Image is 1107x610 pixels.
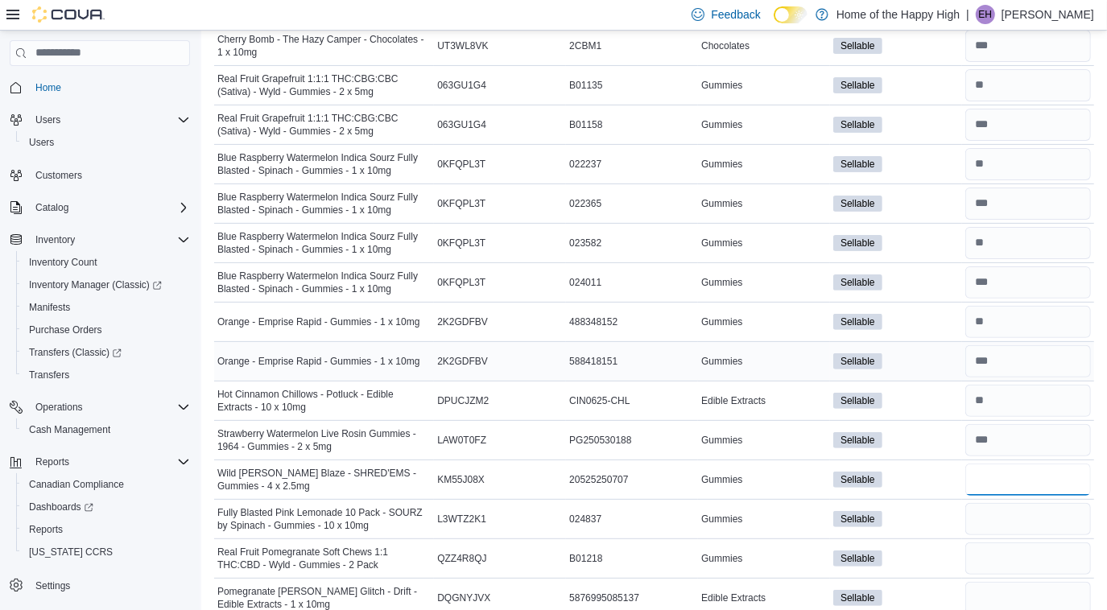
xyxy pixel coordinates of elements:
span: Canadian Compliance [23,475,190,494]
span: Sellable [833,77,882,93]
span: Orange - Emprise Rapid - Gummies - 1 x 10mg [217,315,419,328]
a: Cash Management [23,420,117,439]
span: Sellable [841,354,875,369]
span: Reports [35,455,69,468]
a: Customers [29,166,89,185]
span: Blue Raspberry Watermelon Indica Sourz Fully Blasted - Spinach - Gummies - 1 x 10mg [217,230,431,256]
button: Inventory [3,229,196,251]
span: Customers [35,169,82,182]
span: DQGNYJVX [437,591,490,604]
span: Manifests [29,301,70,314]
span: 2K2GDFBV [437,355,488,368]
a: Transfers [23,365,76,385]
span: Hot Cinnamon Chillows - Potluck - Edible Extracts - 10 x 10mg [217,388,431,414]
button: Home [3,76,196,99]
span: Dark Mode [774,23,774,24]
span: Dashboards [29,501,93,513]
a: Inventory Manager (Classic) [23,275,168,295]
span: Gummies [701,473,742,486]
a: Users [23,133,60,152]
span: Washington CCRS [23,542,190,562]
button: Inventory Count [16,251,196,274]
span: 0KFQPL3T [437,237,485,249]
span: 0KFQPL3T [437,158,485,171]
div: B01135 [566,76,698,95]
span: Transfers (Classic) [29,346,122,359]
span: 2K2GDFBV [437,315,488,328]
span: Manifests [23,298,190,317]
span: Sellable [833,353,882,369]
span: Inventory [29,230,190,249]
span: Sellable [841,394,875,408]
span: Users [23,133,190,152]
button: Reports [16,518,196,541]
span: Gummies [701,355,742,368]
span: Home [35,81,61,94]
div: 023582 [566,233,698,253]
span: Orange - Emprise Rapid - Gummies - 1 x 10mg [217,355,419,368]
a: Inventory Manager (Classic) [16,274,196,296]
a: Transfers (Classic) [16,341,196,364]
span: Sellable [833,590,882,606]
p: | [966,5,969,24]
span: Sellable [841,512,875,526]
p: Home of the Happy High [836,5,960,24]
span: Home [29,77,190,97]
div: 5876995085137 [566,588,698,608]
span: Customers [29,165,190,185]
span: Gummies [701,276,742,289]
button: Transfers [16,364,196,386]
span: Edible Extracts [701,591,766,604]
button: Operations [29,398,89,417]
span: Dashboards [23,497,190,517]
span: Wild [PERSON_NAME] Blaze - SHRED'EMS - Gummies - 4 x 2.5mg [217,467,431,493]
a: Canadian Compliance [23,475,130,494]
span: Sellable [841,236,875,250]
span: Inventory [35,233,75,246]
span: Real Fruit Grapefruit 1:1:1 THC:CBG:CBC (Sativa) - Wyld - Gummies - 2 x 5mg [217,72,431,98]
button: Reports [3,451,196,473]
span: Sellable [841,157,875,171]
span: Sellable [833,38,882,54]
span: Purchase Orders [23,320,190,340]
span: Sellable [841,433,875,447]
span: Cash Management [29,423,110,436]
span: Purchase Orders [29,324,102,336]
span: Operations [35,401,83,414]
span: Reports [23,520,190,539]
span: Strawberry Watermelon Live Rosin Gummies - 1964 - Gummies - 2 x 5mg [217,427,431,453]
span: Sellable [833,274,882,291]
div: PG250530188 [566,431,698,450]
a: Manifests [23,298,76,317]
span: Inventory Manager (Classic) [23,275,190,295]
span: QZZ4R8QJ [437,552,486,565]
span: Settings [35,579,70,592]
button: [US_STATE] CCRS [16,541,196,563]
span: Sellable [841,196,875,211]
span: Sellable [833,235,882,251]
span: Reports [29,523,63,536]
div: 024011 [566,273,698,292]
span: Sellable [833,472,882,488]
button: Manifests [16,296,196,319]
span: Blue Raspberry Watermelon Indica Sourz Fully Blasted - Spinach - Gummies - 1 x 10mg [217,191,431,216]
button: Cash Management [16,418,196,441]
span: Fully Blasted Pink Lemonade 10 Pack - SOURZ by Spinach - Gummies - 10 x 10mg [217,506,431,532]
span: Transfers [29,369,69,381]
span: Gummies [701,158,742,171]
a: Transfers (Classic) [23,343,128,362]
span: Inventory Count [23,253,190,272]
input: Dark Mode [774,6,808,23]
button: Users [16,131,196,154]
a: Dashboards [23,497,100,517]
span: Transfers [23,365,190,385]
span: Chocolates [701,39,750,52]
span: Reports [29,452,190,472]
span: Gummies [701,434,742,447]
span: Sellable [841,315,875,329]
span: 063GU1G4 [437,79,486,92]
div: B01218 [566,549,698,568]
span: Cash Management [23,420,190,439]
span: Sellable [833,432,882,448]
span: Users [29,110,190,130]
